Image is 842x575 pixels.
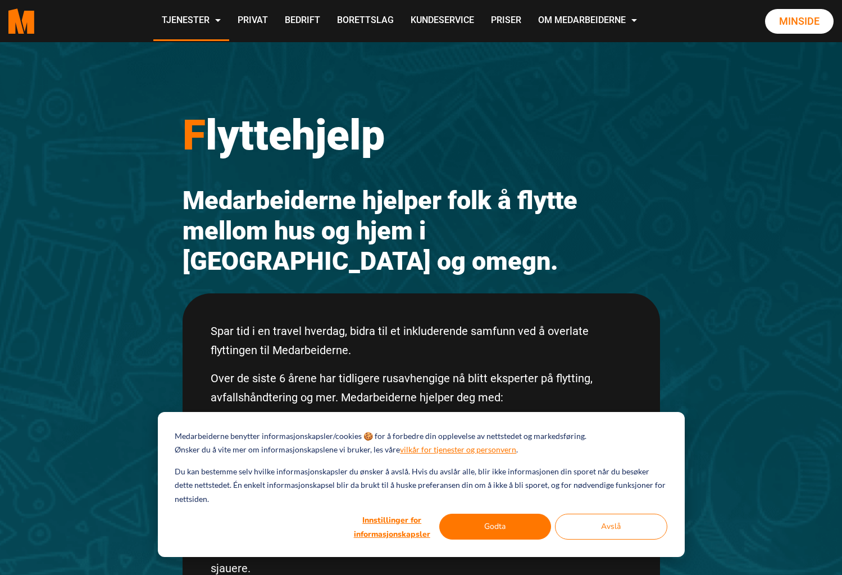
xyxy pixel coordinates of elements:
[276,1,329,41] a: Bedrift
[765,9,834,34] a: Minside
[211,322,632,360] p: Spar tid i en travel hverdag, bidra til et inkluderende samfunn ved å overlate flyttingen til Med...
[439,514,552,540] button: Godta
[402,1,483,41] a: Kundeservice
[349,514,435,540] button: Innstillinger for informasjonskapsler
[158,412,685,557] div: Cookie banner
[483,1,530,41] a: Priser
[530,1,645,41] a: Om Medarbeiderne
[153,1,229,41] a: Tjenester
[555,514,667,540] button: Avslå
[329,1,402,41] a: Borettslag
[400,443,516,457] a: vilkår for tjenester og personvern
[175,429,586,443] p: Medarbeiderne benytter informasjonskapsler/cookies 🍪 for å forbedre din opplevelse av nettstedet ...
[183,110,660,160] h1: lyttehjelp
[175,443,518,457] p: Ønsker du å vite mer om informasjonskapslene vi bruker, les våre .
[229,1,276,41] a: Privat
[183,110,206,160] span: F
[175,465,667,506] p: Du kan bestemme selv hvilke informasjonskapsler du ønsker å avslå. Hvis du avslår alle, blir ikke...
[183,185,660,277] h2: Medarbeiderne hjelper folk å flytte mellom hus og hjem i [GEOGRAPHIC_DATA] og omegn.
[211,369,632,407] p: Over de siste 6 årene har tidligere rusavhengige nå blitt eksperter på flytting, avfallshåndterin...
